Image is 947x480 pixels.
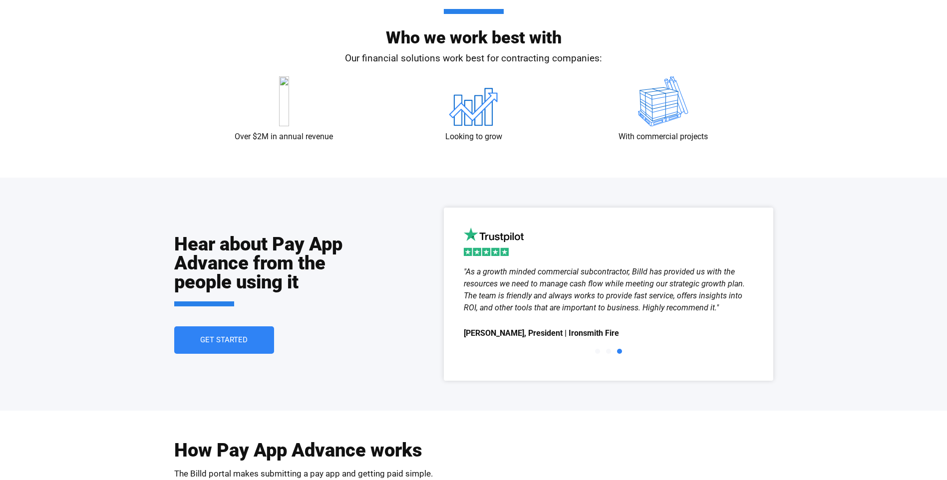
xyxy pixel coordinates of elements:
h2: How Pay App Advance works [174,441,422,460]
p: Looking to grow [445,131,502,142]
h2: Who we work best with [189,9,758,46]
p: With commercial projects [619,131,708,142]
p: The Billd portal makes submitting a pay app and getting paid simple. [174,470,433,478]
span: Go to slide 1 [595,349,600,354]
span: Go to slide 2 [606,349,611,354]
h2: Hear about Pay App Advance from the people using it [174,235,346,306]
span: Go to slide 3 [617,349,622,354]
div: 3 / 3 [464,266,753,341]
p: Our financial solutions work best for contracting companies: [189,51,758,66]
span: Get Started [200,336,248,344]
span: [PERSON_NAME], President | Ironsmith Fire [464,326,753,341]
div: Slides [464,266,753,361]
div: "As a growth minded commercial subcontractor, Billd has provided us with the resources we need to... [464,266,753,314]
a: Get Started [174,326,274,354]
p: Over $2M in annual revenue [235,131,333,142]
